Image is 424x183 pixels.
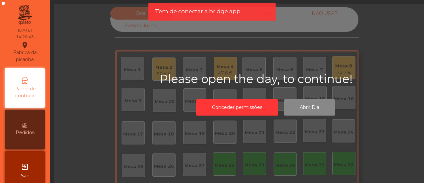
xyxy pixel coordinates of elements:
[5,41,44,63] div: Fabrica da picanha
[160,72,372,86] h2: Please open the day, to continue!
[16,34,34,40] div: 14:26:43
[21,41,29,49] i: location_on
[7,85,43,99] span: Painel de controlo
[16,129,34,136] span: Pedidos
[18,27,32,33] div: [DATE]
[284,99,335,116] button: Abrir Dia
[196,99,278,116] button: Conceder permissões
[155,7,240,16] span: Tem de conectar a bridge app
[21,172,29,179] span: Sair
[21,163,29,171] i: exit_to_app
[17,3,33,27] img: qpiato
